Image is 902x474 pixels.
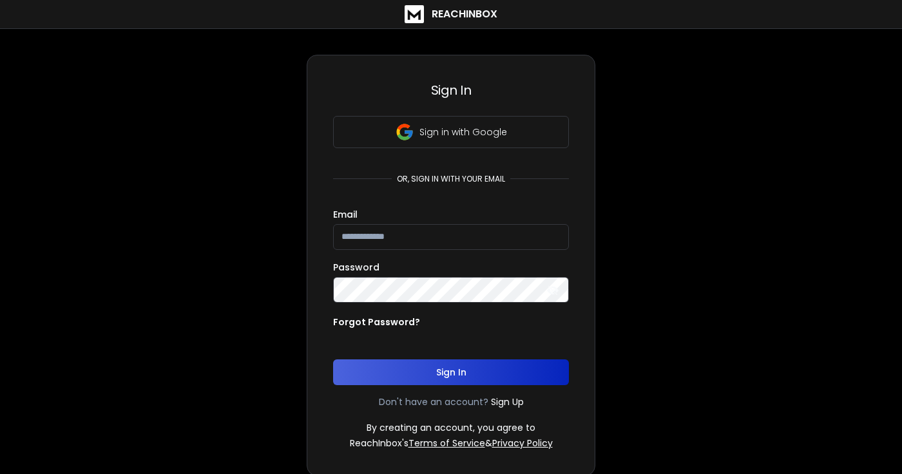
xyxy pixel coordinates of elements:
button: Sign In [333,359,569,385]
p: Forgot Password? [333,316,420,328]
h3: Sign In [333,81,569,99]
a: ReachInbox [405,5,497,23]
label: Password [333,263,379,272]
p: ReachInbox's & [350,437,553,450]
h1: ReachInbox [432,6,497,22]
img: logo [405,5,424,23]
a: Terms of Service [408,437,485,450]
p: Don't have an account? [379,395,488,408]
p: By creating an account, you agree to [367,421,535,434]
button: Sign in with Google [333,116,569,148]
label: Email [333,210,358,219]
p: Sign in with Google [419,126,507,138]
a: Sign Up [491,395,524,408]
a: Privacy Policy [492,437,553,450]
p: or, sign in with your email [392,174,510,184]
